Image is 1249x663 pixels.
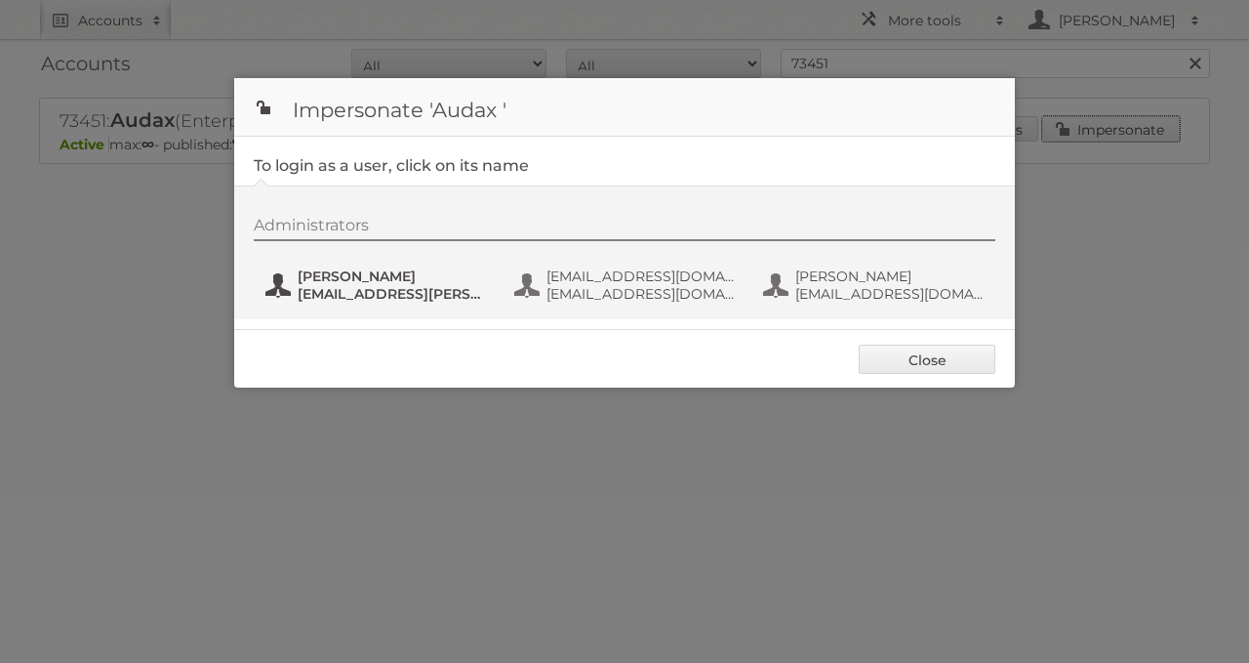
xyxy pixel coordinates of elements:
button: [PERSON_NAME] [EMAIL_ADDRESS][PERSON_NAME][DOMAIN_NAME] [263,266,493,305]
button: [PERSON_NAME] [EMAIL_ADDRESS][DOMAIN_NAME] [761,266,990,305]
div: Administrators [254,216,995,241]
span: [PERSON_NAME] [795,268,985,285]
span: [EMAIL_ADDRESS][DOMAIN_NAME] [795,285,985,303]
span: [EMAIL_ADDRESS][DOMAIN_NAME] [546,268,736,285]
h1: Impersonate 'Audax ' [234,78,1015,137]
legend: To login as a user, click on its name [254,156,529,175]
span: [EMAIL_ADDRESS][DOMAIN_NAME] [546,285,736,303]
a: Close [859,345,995,374]
span: [EMAIL_ADDRESS][PERSON_NAME][DOMAIN_NAME] [298,285,487,303]
button: [EMAIL_ADDRESS][DOMAIN_NAME] [EMAIL_ADDRESS][DOMAIN_NAME] [512,266,742,305]
span: [PERSON_NAME] [298,268,487,285]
